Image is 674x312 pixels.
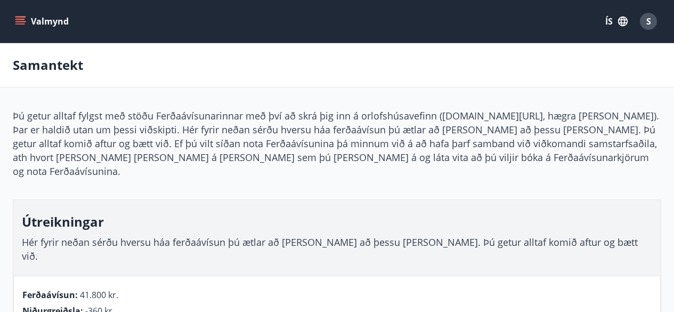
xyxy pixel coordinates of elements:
[13,56,83,74] p: Samantekt
[80,289,118,301] span: 41.800 kr.
[22,213,652,231] h3: Útreikningar
[636,9,661,34] button: S
[22,236,638,262] span: Hér fyrir neðan sérðu hversu háa ferðaávísun þú ætlar að [PERSON_NAME] að þessu [PERSON_NAME]. Þú...
[646,15,651,27] span: S
[599,12,634,31] button: ÍS
[22,289,78,301] span: Ferðaávísun :
[13,109,661,178] p: Þú getur alltaf fylgst með stöðu Ferðaávísunarinnar með því að skrá þig inn á orlofshúsavefinn ([...
[13,12,73,31] button: menu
